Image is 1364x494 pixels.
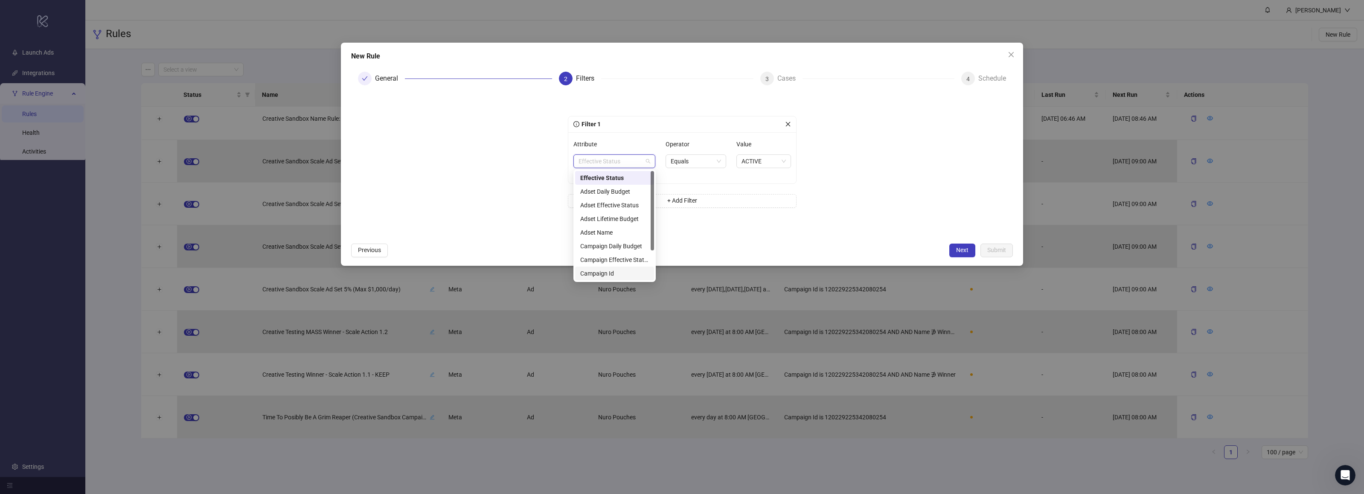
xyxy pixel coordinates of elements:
span: info-circle [573,121,579,127]
div: Adset Effective Status [580,201,649,210]
span: + Add Filter [667,197,697,204]
div: Effective Status [575,171,654,185]
div: Adset Daily Budget [575,185,654,198]
span: check [362,76,368,81]
span: Equals [671,155,721,168]
span: 3 [765,76,769,82]
button: Previous [351,244,388,257]
span: close [785,121,791,127]
iframe: Intercom live chat [1335,465,1355,485]
div: Adset Effective Status [575,198,654,212]
span: ACTIVE [742,155,785,168]
div: Filters [576,72,601,85]
div: Campaign Daily Budget [580,241,649,251]
div: General [375,72,405,85]
div: New Rule [351,51,1013,61]
div: Cases [777,72,803,85]
span: Next [956,247,968,253]
div: Adset Name [580,228,649,237]
div: Schedule [978,72,1006,85]
div: Campaign Id [580,269,649,278]
div: Adset Lifetime Budget [575,212,654,226]
label: Attribute [573,137,602,151]
button: + Add Filter [568,194,797,208]
button: Close [1004,48,1018,61]
button: Submit [980,244,1013,257]
div: Campaign Daily Budget [575,239,654,253]
span: Previous [358,247,381,253]
label: Operator [666,137,695,151]
label: Value [736,137,757,151]
button: Next [949,244,975,257]
span: Filter 1 [579,121,601,128]
div: Campaign Effective Status [575,253,654,267]
span: 4 [966,76,970,82]
div: Adset Daily Budget [580,187,649,196]
span: 2 [564,76,567,82]
span: Effective Status [579,155,651,168]
div: Campaign Effective Status [580,255,649,264]
div: Adset Lifetime Budget [580,214,649,224]
div: Effective Status [580,173,649,183]
span: close [1008,51,1015,58]
div: Adset Name [575,226,654,239]
div: Campaign Id [575,267,654,280]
